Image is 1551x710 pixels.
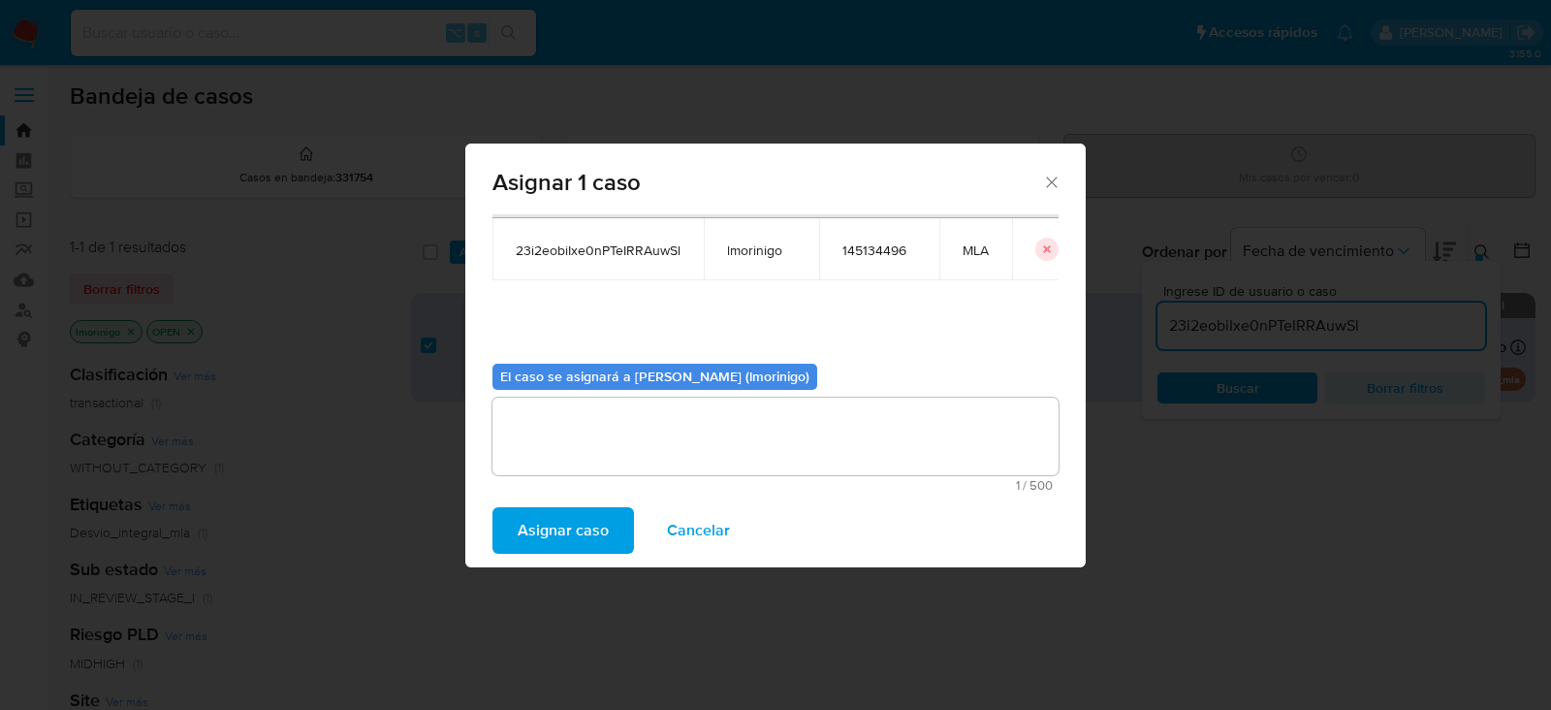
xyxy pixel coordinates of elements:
[498,479,1053,492] span: Máximo 500 caracteres
[516,242,681,259] span: 23i2eobiIxe0nPTeIRRAuwSl
[500,367,809,386] b: El caso se asignará a [PERSON_NAME] (lmorinigo)
[492,507,634,554] button: Asignar caso
[1035,238,1059,261] button: icon-button
[667,509,730,552] span: Cancelar
[518,509,609,552] span: Asignar caso
[492,171,1042,194] span: Asignar 1 caso
[1042,173,1060,190] button: Cerrar ventana
[963,242,989,259] span: MLA
[642,507,755,554] button: Cancelar
[465,144,1086,567] div: assign-modal
[727,242,796,259] span: lmorinigo
[842,242,916,259] span: 145134496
